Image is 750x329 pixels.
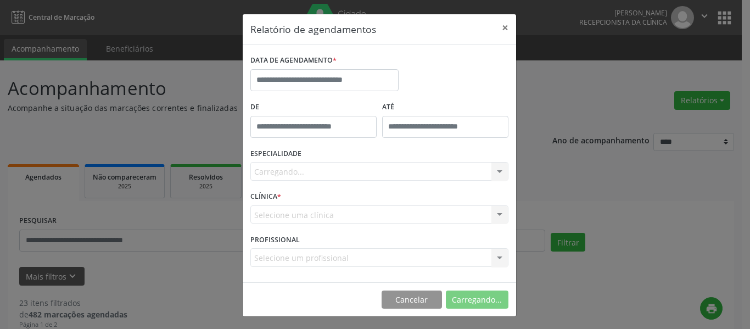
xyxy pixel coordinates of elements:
[250,231,300,248] label: PROFISSIONAL
[250,146,301,163] label: ESPECIALIDADE
[446,291,508,309] button: Carregando...
[382,291,442,309] button: Cancelar
[250,188,281,205] label: CLÍNICA
[250,22,376,36] h5: Relatório de agendamentos
[382,99,508,116] label: ATÉ
[494,14,516,41] button: Close
[250,52,337,69] label: DATA DE AGENDAMENTO
[250,99,377,116] label: De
